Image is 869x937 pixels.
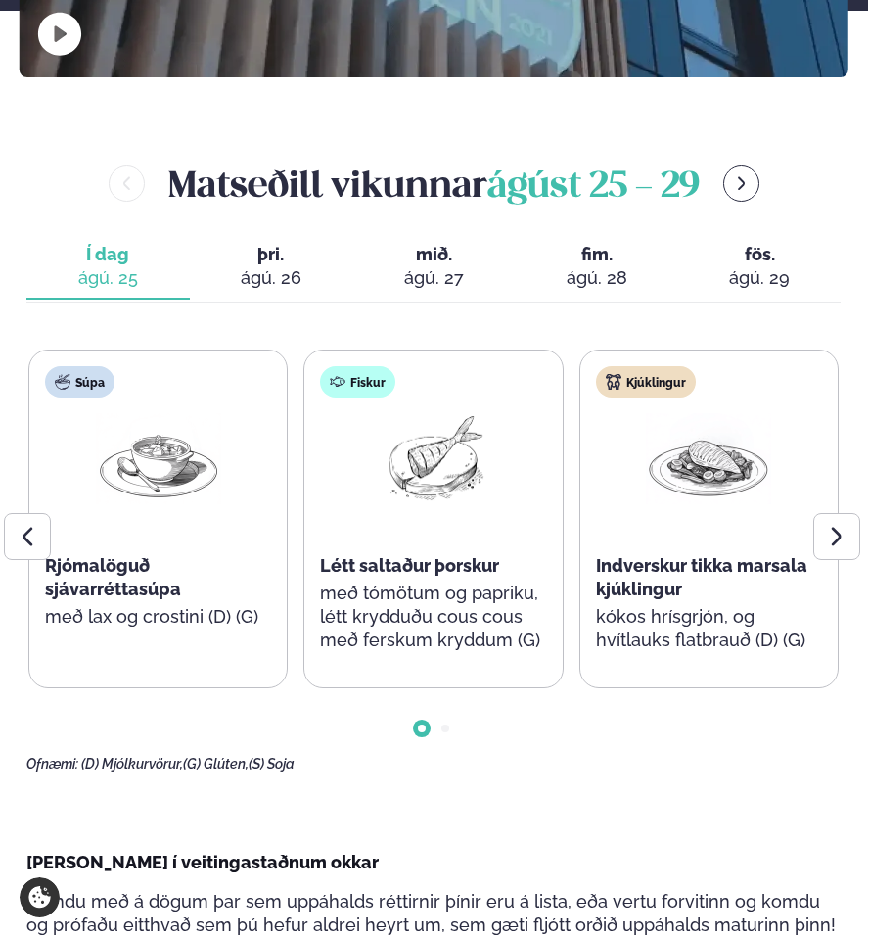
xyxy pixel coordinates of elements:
h2: Matseðill vikunnar [168,156,700,211]
span: (D) Mjólkurvörur, [81,756,183,772]
img: Soup.png [96,413,221,504]
div: Kjúklingur [596,366,696,398]
a: Cookie settings [20,877,60,917]
p: með tómötum og papriku, létt krydduðu cous cous með ferskum kryddum (G) [320,582,546,652]
div: ágú. 27 [368,266,499,290]
button: mið. ágú. 27 [352,235,515,300]
img: Chicken-breast.png [646,413,771,504]
span: Létt saltaður þorskur [320,555,499,576]
span: Go to slide 1 [418,725,426,732]
span: Rjómalöguð sjávarréttasúpa [45,555,181,599]
button: menu-btn-left [109,165,145,202]
span: Indverskur tikka marsala kjúklingur [596,555,807,599]
img: soup.svg [55,374,70,390]
button: Í dag ágú. 25 [26,235,189,300]
div: ágú. 25 [42,266,173,290]
span: Ofnæmi: [26,756,78,772]
span: Í dag [42,243,173,266]
p: kókos hrísgrjón, og hvítlauks flatbrauð (D) (G) [596,605,822,652]
span: ágúst 25 - 29 [487,170,700,205]
span: fös. [694,243,825,266]
button: þri. ágú. 26 [190,235,352,300]
button: fim. ágú. 28 [515,235,677,300]
img: chicken.svg [606,374,621,390]
img: fish.svg [330,374,345,390]
span: fim. [530,243,662,266]
span: (G) Glúten, [183,756,249,772]
span: [PERSON_NAME] í veitingastaðnum okkar [26,852,379,872]
div: ágú. 29 [694,266,825,290]
span: Go to slide 2 [441,725,449,732]
div: Fiskur [320,366,395,398]
div: ágú. 26 [206,266,337,290]
span: Komdu með á dögum þar sem uppáhalds réttirnir þínir eru á lista, eða vertu forvitinn og komdu og ... [26,891,836,935]
button: fös. ágú. 29 [678,235,841,300]
div: ágú. 28 [530,266,662,290]
button: menu-btn-right [723,165,759,202]
span: (S) Soja [249,756,295,772]
div: Súpa [45,366,114,398]
p: með lax og crostini (D) (G) [45,605,271,629]
span: mið. [368,243,499,266]
img: Fish.png [371,413,496,504]
span: þri. [206,243,337,266]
